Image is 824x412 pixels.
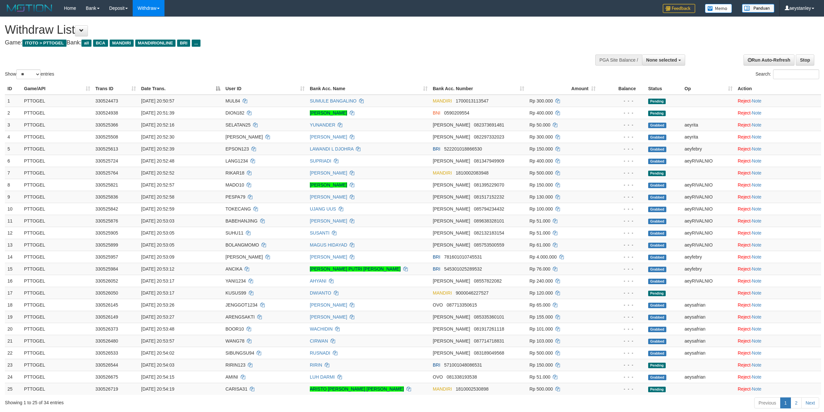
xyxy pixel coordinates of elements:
[225,266,242,272] span: ANCIKA
[433,230,470,236] span: [PERSON_NAME]
[648,135,666,140] span: Grabbed
[5,155,21,167] td: 6
[601,134,643,140] div: - - -
[5,40,543,46] h4: Game: Bank:
[738,194,751,200] a: Reject
[310,122,335,127] a: YUNANDER
[752,218,762,224] a: Note
[529,218,551,224] span: Rp 51.000
[682,275,735,287] td: aeyRIVALNIO
[529,230,551,236] span: Rp 51.000
[735,215,821,227] td: ·
[738,386,751,392] a: Reject
[682,239,735,251] td: aeyRIVALNIO
[21,83,93,95] th: Game/API: activate to sort column ascending
[752,146,762,151] a: Note
[601,254,643,260] div: - - -
[225,134,263,139] span: [PERSON_NAME]
[595,55,642,66] div: PGA Site Balance /
[529,98,553,103] span: Rp 300.000
[796,55,814,66] a: Stop
[433,98,452,103] span: MANDIRI
[648,159,666,164] span: Grabbed
[223,83,307,95] th: User ID: activate to sort column ascending
[141,218,174,224] span: [DATE] 20:53:03
[682,119,735,131] td: aeyrita
[5,83,21,95] th: ID
[529,254,557,260] span: Rp 4.000.000
[433,134,470,139] span: [PERSON_NAME]
[95,206,118,212] span: 330525842
[738,206,751,212] a: Reject
[177,40,190,47] span: BRI
[601,230,643,236] div: - - -
[752,110,762,115] a: Note
[141,122,174,127] span: [DATE] 20:52:16
[433,110,440,115] span: BNI
[433,218,470,224] span: [PERSON_NAME]
[444,254,482,260] span: Copy 781601010745531 to clipboard
[16,69,41,79] select: Showentries
[433,146,440,151] span: BRI
[773,69,819,79] input: Search:
[310,278,326,284] a: AHYANI
[433,182,470,188] span: [PERSON_NAME]
[738,326,751,332] a: Reject
[529,182,553,188] span: Rp 150.000
[648,99,666,104] span: Pending
[433,170,452,176] span: MANDIRI
[738,278,751,284] a: Reject
[648,183,666,188] span: Grabbed
[5,3,54,13] img: MOTION_logo.png
[21,275,93,287] td: PTTOGEL
[310,386,404,392] a: ARISTO [PERSON_NAME] [PERSON_NAME]
[310,314,347,320] a: [PERSON_NAME]
[735,263,821,275] td: ·
[93,40,108,47] span: BCA
[5,251,21,263] td: 14
[225,110,244,115] span: DION182
[95,266,118,272] span: 330525984
[433,266,440,272] span: BRI
[682,143,735,155] td: aeyfebry
[310,338,328,344] a: CIRWAN
[601,206,643,212] div: - - -
[225,206,251,212] span: TOKECANG
[752,374,762,380] a: Note
[141,230,174,236] span: [DATE] 20:53:05
[141,254,174,260] span: [DATE] 20:53:09
[601,158,643,164] div: - - -
[735,167,821,179] td: ·
[141,146,174,151] span: [DATE] 20:52:39
[648,111,666,116] span: Pending
[735,155,821,167] td: ·
[444,266,482,272] span: Copy 545301025289532 to clipboard
[5,23,543,36] h1: Withdraw List
[738,314,751,320] a: Reject
[110,40,134,47] span: MANDIRI
[648,231,666,236] span: Grabbed
[21,251,93,263] td: PTTOGEL
[433,278,470,284] span: [PERSON_NAME]
[225,278,246,284] span: YANI1234
[648,171,666,176] span: Pending
[307,83,430,95] th: Bank Acc. Name: activate to sort column ascending
[433,158,470,164] span: [PERSON_NAME]
[738,254,751,260] a: Reject
[752,362,762,368] a: Note
[5,239,21,251] td: 13
[310,182,347,188] a: [PERSON_NAME]
[5,119,21,131] td: 3
[95,122,118,127] span: 330525366
[141,206,174,212] span: [DATE] 20:52:59
[5,179,21,191] td: 8
[648,207,666,212] span: Grabbed
[601,218,643,224] div: - - -
[682,191,735,203] td: aeyRIVALNIO
[601,110,643,116] div: - - -
[682,83,735,95] th: Op: activate to sort column ascending
[682,215,735,227] td: aeyRIVALNIO
[682,203,735,215] td: aeyRIVALNIO
[5,263,21,275] td: 15
[756,69,819,79] label: Search:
